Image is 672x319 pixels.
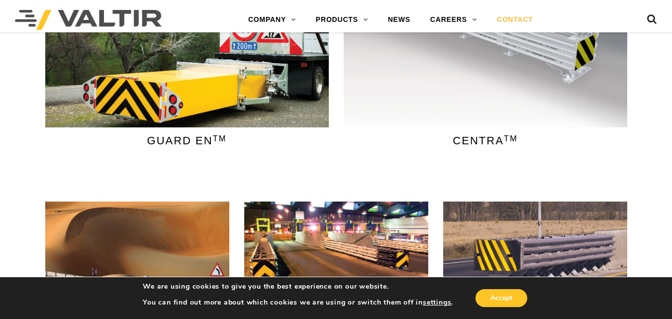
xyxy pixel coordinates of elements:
[238,10,306,30] a: COMPANY
[143,298,453,307] p: You can find out more about which cookies we are using or switch them off in .
[420,10,487,30] a: CAREERS
[213,134,227,143] sup: TM
[143,282,453,291] p: We are using cookies to give you the best experience on our website.
[306,10,378,30] a: PRODUCTS
[378,10,420,30] a: NEWS
[476,289,527,307] button: Accept
[15,10,162,30] img: Valtir
[504,134,518,143] sup: TM
[423,298,451,307] button: settings
[147,134,227,147] a: GUARD ENTM
[453,135,517,147] span: CENTRA
[344,127,627,162] a: CENTRATM
[147,135,227,147] span: GUARD EN
[487,10,543,30] a: CONTACT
